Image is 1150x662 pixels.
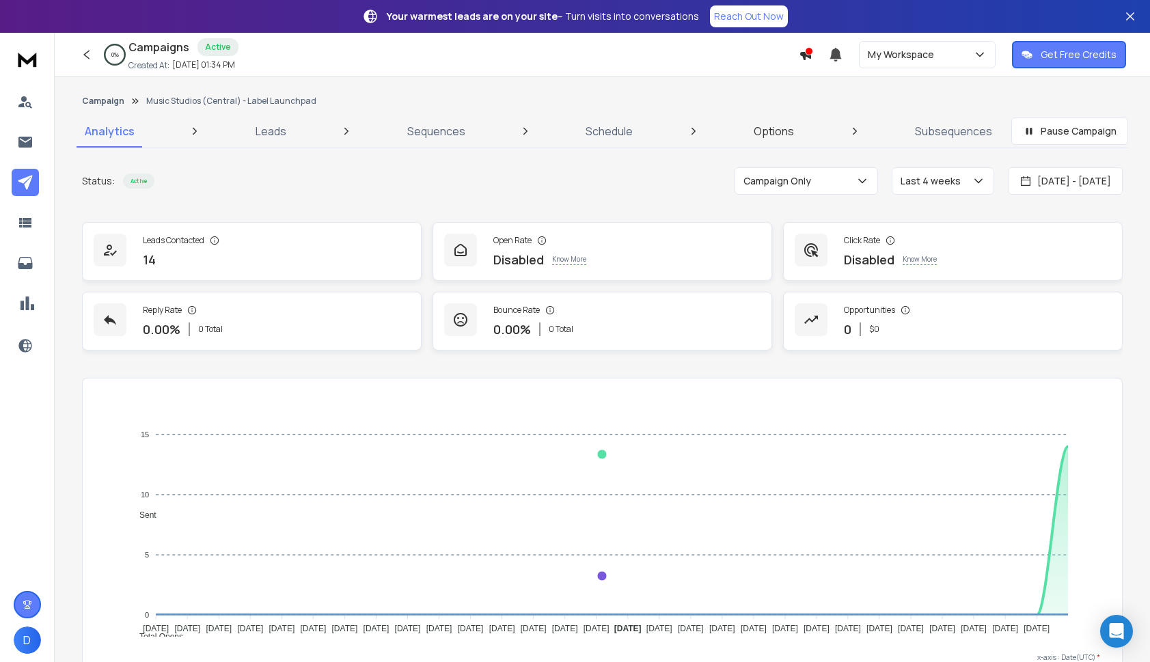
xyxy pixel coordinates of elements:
[332,624,358,633] tspan: [DATE]
[614,624,642,633] tspan: [DATE]
[82,96,124,107] button: Campaign
[1012,41,1126,68] button: Get Free Credits
[907,115,1000,148] a: Subsequences
[844,250,894,269] p: Disabled
[206,624,232,633] tspan: [DATE]
[82,222,422,281] a: Leads Contacted14
[247,115,295,148] a: Leads
[835,624,861,633] tspan: [DATE]
[387,10,558,23] strong: Your warmest leads are on your site
[552,254,586,265] p: Know More
[395,624,421,633] tspan: [DATE]
[129,510,156,520] span: Sent
[128,39,189,55] h1: Campaigns
[143,624,169,633] tspan: [DATE]
[489,624,515,633] tspan: [DATE]
[143,305,182,316] p: Reply Rate
[521,624,547,633] tspan: [DATE]
[82,174,115,188] p: Status:
[433,222,772,281] a: Open RateDisabledKnow More
[577,115,641,148] a: Schedule
[646,624,672,633] tspan: [DATE]
[1041,48,1117,61] p: Get Free Credits
[426,624,452,633] tspan: [DATE]
[399,115,474,148] a: Sequences
[783,292,1123,350] a: Opportunities0$0
[198,324,223,335] p: 0 Total
[903,254,937,265] p: Know More
[111,51,119,59] p: 0 %
[493,305,540,316] p: Bounce Rate
[238,624,264,633] tspan: [DATE]
[129,632,183,642] span: Total Opens
[868,48,940,61] p: My Workspace
[930,624,956,633] tspan: [DATE]
[844,305,895,316] p: Opportunities
[458,624,484,633] tspan: [DATE]
[143,235,204,246] p: Leads Contacted
[14,626,41,654] button: D
[141,491,149,499] tspan: 10
[804,624,830,633] tspan: [DATE]
[709,624,735,633] tspan: [DATE]
[1024,624,1050,633] tspan: [DATE]
[754,123,794,139] p: Options
[123,174,154,189] div: Active
[866,624,892,633] tspan: [DATE]
[552,624,578,633] tspan: [DATE]
[175,624,201,633] tspan: [DATE]
[269,624,295,633] tspan: [DATE]
[493,250,544,269] p: Disabled
[741,624,767,633] tspan: [DATE]
[783,222,1123,281] a: Click RateDisabledKnow More
[678,624,704,633] tspan: [DATE]
[869,324,879,335] p: $ 0
[301,624,327,633] tspan: [DATE]
[407,123,465,139] p: Sequences
[146,96,316,107] p: Music Studios (Central) - Label Launchpad
[197,38,238,56] div: Active
[143,320,180,339] p: 0.00 %
[584,624,610,633] tspan: [DATE]
[586,123,633,139] p: Schedule
[745,115,802,148] a: Options
[143,250,156,269] p: 14
[844,235,880,246] p: Click Rate
[172,59,235,70] p: [DATE] 01:34 PM
[128,60,169,71] p: Created At:
[899,624,925,633] tspan: [DATE]
[714,10,784,23] p: Reach Out Now
[549,324,573,335] p: 0 Total
[146,551,150,559] tspan: 5
[82,292,422,350] a: Reply Rate0.00%0 Total
[141,430,149,439] tspan: 15
[993,624,1019,633] tspan: [DATE]
[364,624,389,633] tspan: [DATE]
[256,123,286,139] p: Leads
[85,123,135,139] p: Analytics
[493,235,532,246] p: Open Rate
[77,115,143,148] a: Analytics
[146,611,150,619] tspan: 0
[387,10,699,23] p: – Turn visits into conversations
[915,123,992,139] p: Subsequences
[772,624,798,633] tspan: [DATE]
[743,174,817,188] p: Campaign Only
[1008,167,1123,195] button: [DATE] - [DATE]
[901,174,966,188] p: Last 4 weeks
[710,5,788,27] a: Reach Out Now
[433,292,772,350] a: Bounce Rate0.00%0 Total
[961,624,987,633] tspan: [DATE]
[1100,615,1133,648] div: Open Intercom Messenger
[493,320,531,339] p: 0.00 %
[844,320,851,339] p: 0
[14,46,41,72] img: logo
[1011,118,1128,145] button: Pause Campaign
